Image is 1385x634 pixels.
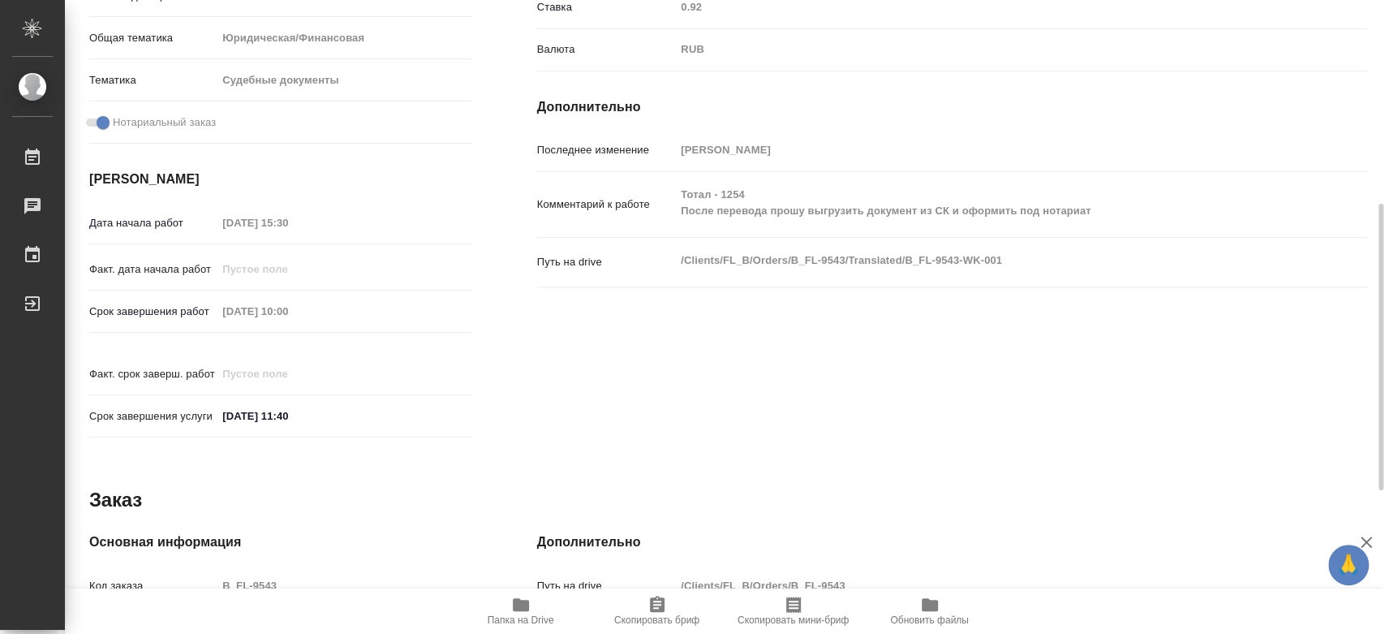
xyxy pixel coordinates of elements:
[89,578,217,594] p: Код заказа
[217,362,359,386] input: Пустое поле
[675,36,1297,63] div: RUB
[217,67,471,94] div: Судебные документы
[217,574,471,597] input: Пустое поле
[217,404,359,428] input: ✎ Введи что-нибудь
[1335,548,1362,582] span: 🙏
[89,408,217,425] p: Срок завершения услуги
[537,533,1367,552] h4: Дополнительно
[217,211,359,235] input: Пустое поле
[89,533,472,552] h4: Основная информация
[453,589,589,634] button: Папка на Drive
[89,304,217,320] p: Срок завершения работ
[614,615,699,626] span: Скопировать бриф
[537,41,676,58] p: Валюта
[89,261,217,278] p: Факт. дата начала работ
[217,300,359,323] input: Пустое поле
[738,615,849,626] span: Скопировать мини-бриф
[89,366,217,382] p: Факт. срок заверш. работ
[89,215,217,231] p: Дата начала работ
[537,142,676,158] p: Последнее изменение
[537,196,676,213] p: Комментарий к работе
[217,257,359,281] input: Пустое поле
[589,589,725,634] button: Скопировать бриф
[675,247,1297,274] textarea: /Clients/FL_B/Orders/B_FL-9543/Translated/B_FL-9543-WK-001
[217,24,471,52] div: Юридическая/Финансовая
[862,589,998,634] button: Обновить файлы
[89,487,142,513] h2: Заказ
[725,589,862,634] button: Скопировать мини-бриф
[1328,545,1369,585] button: 🙏
[675,138,1297,162] input: Пустое поле
[89,170,472,189] h4: [PERSON_NAME]
[488,615,554,626] span: Папка на Drive
[537,97,1367,117] h4: Дополнительно
[675,574,1297,597] input: Пустое поле
[89,72,217,88] p: Тематика
[537,254,676,270] p: Путь на drive
[537,578,676,594] p: Путь на drive
[113,114,216,131] span: Нотариальный заказ
[89,30,217,46] p: Общая тематика
[675,181,1297,225] textarea: Тотал - 1254 После перевода прошу выгрузить документ из СК и оформить под нотариат
[890,615,969,626] span: Обновить файлы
